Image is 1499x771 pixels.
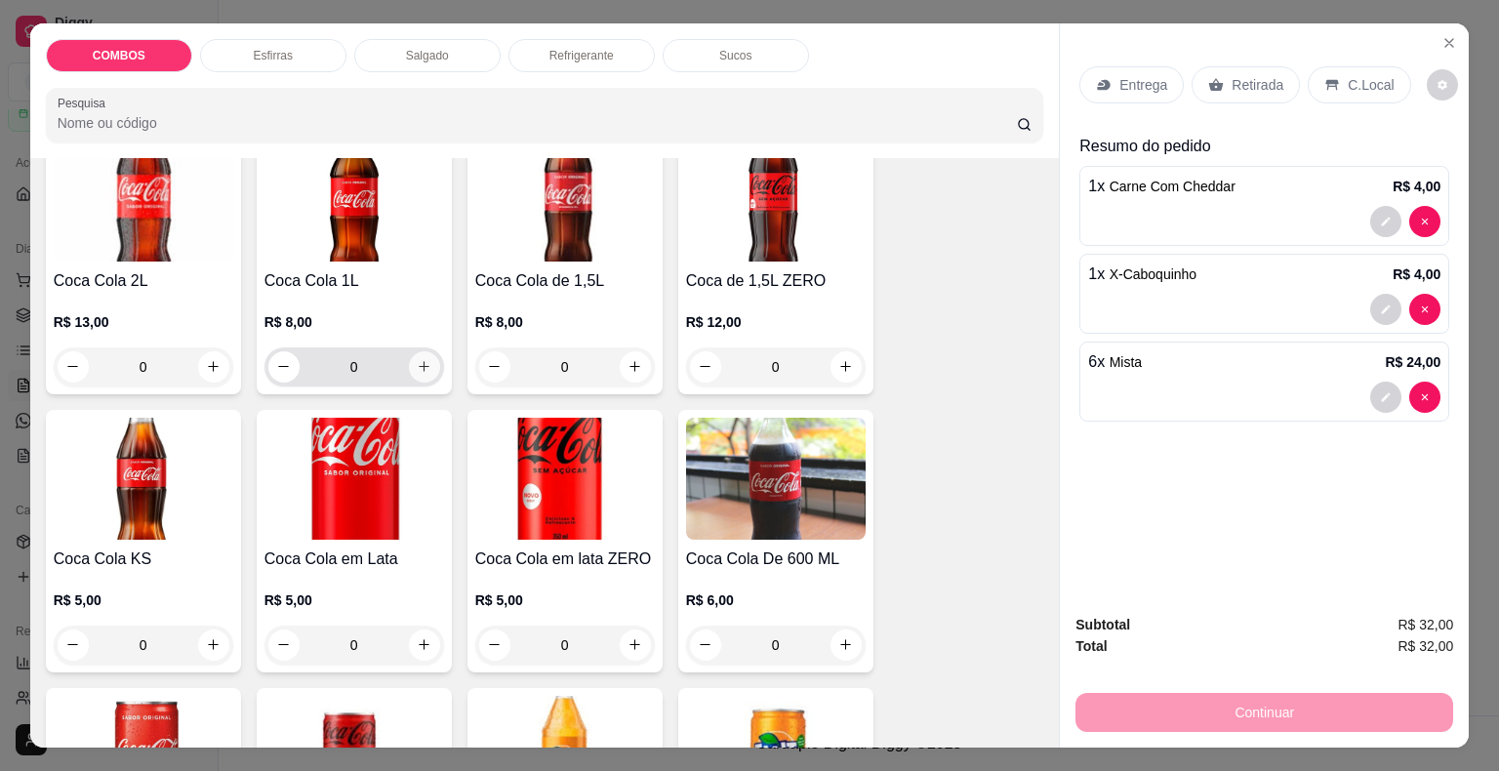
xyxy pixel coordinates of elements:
span: R$ 32,00 [1398,635,1453,657]
label: Pesquisa [58,95,112,111]
p: R$ 5,00 [475,590,655,610]
button: decrease-product-quantity [1370,382,1401,413]
button: increase-product-quantity [409,351,440,383]
p: R$ 24,00 [1385,352,1440,372]
button: decrease-product-quantity [268,351,300,383]
button: Close [1434,27,1465,59]
button: increase-product-quantity [198,351,229,383]
img: product-image [686,140,866,262]
img: product-image [686,418,866,540]
button: decrease-product-quantity [1370,294,1401,325]
p: Refrigerante [549,48,614,63]
p: R$ 8,00 [475,312,655,332]
img: product-image [264,140,444,262]
p: Esfirras [253,48,293,63]
button: increase-product-quantity [409,629,440,661]
button: increase-product-quantity [198,629,229,661]
input: Pesquisa [58,113,1017,133]
p: R$ 12,00 [686,312,866,332]
button: increase-product-quantity [831,351,862,383]
p: R$ 4,00 [1393,177,1440,196]
button: increase-product-quantity [831,629,862,661]
img: product-image [54,418,233,540]
p: Resumo do pedido [1079,135,1449,158]
p: R$ 5,00 [264,590,444,610]
p: Salgado [406,48,449,63]
p: C.Local [1348,75,1394,95]
strong: Total [1075,638,1107,654]
p: 1 x [1088,263,1196,286]
img: product-image [475,418,655,540]
button: decrease-product-quantity [268,629,300,661]
span: R$ 32,00 [1398,614,1453,635]
h4: Coca Cola de 1,5L [475,269,655,293]
h4: Coca Cola em lata ZERO [475,548,655,571]
strong: Subtotal [1075,617,1130,632]
button: decrease-product-quantity [58,351,89,383]
p: Retirada [1232,75,1283,95]
img: product-image [54,140,233,262]
h4: Coca Cola em Lata [264,548,444,571]
p: Sucos [719,48,751,63]
button: decrease-product-quantity [479,629,510,661]
button: increase-product-quantity [620,351,651,383]
span: Mista [1110,354,1142,370]
p: R$ 4,00 [1393,264,1440,284]
img: product-image [475,140,655,262]
button: increase-product-quantity [620,629,651,661]
button: decrease-product-quantity [690,629,721,661]
span: X-Caboquinho [1110,266,1197,282]
button: decrease-product-quantity [479,351,510,383]
p: R$ 5,00 [54,590,233,610]
p: R$ 6,00 [686,590,866,610]
h4: Coca Cola 1L [264,269,444,293]
p: Entrega [1119,75,1167,95]
button: decrease-product-quantity [1409,294,1440,325]
p: R$ 8,00 [264,312,444,332]
button: decrease-product-quantity [1409,382,1440,413]
p: R$ 13,00 [54,312,233,332]
h4: Coca de 1,5L ZERO [686,269,866,293]
button: decrease-product-quantity [1409,206,1440,237]
button: decrease-product-quantity [1370,206,1401,237]
button: decrease-product-quantity [690,351,721,383]
button: decrease-product-quantity [1427,69,1458,101]
h4: Coca Cola 2L [54,269,233,293]
img: product-image [264,418,444,540]
p: 6 x [1088,350,1142,374]
button: decrease-product-quantity [58,629,89,661]
span: Carne Com Cheddar [1110,179,1236,194]
h4: Coca Cola KS [54,548,233,571]
p: COMBOS [93,48,145,63]
p: 1 x [1088,175,1236,198]
h4: Coca Cola De 600 ML [686,548,866,571]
